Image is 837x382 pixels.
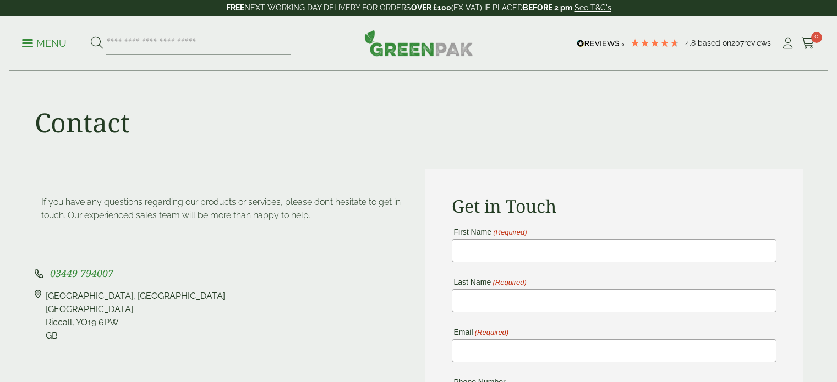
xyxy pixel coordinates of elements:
[411,3,451,12] strong: OVER £100
[801,38,815,49] i: Cart
[452,228,527,236] label: First Name
[452,196,776,217] h2: Get in Touch
[575,3,611,12] a: See T&C's
[801,35,815,52] a: 0
[492,279,527,286] span: (Required)
[523,3,572,12] strong: BEFORE 2 pm
[698,38,731,47] span: Based on
[811,32,822,43] span: 0
[731,38,744,47] span: 207
[50,269,113,279] a: 03449 794007
[46,290,225,342] div: [GEOGRAPHIC_DATA], [GEOGRAPHIC_DATA] [GEOGRAPHIC_DATA] Riccall, YO19 6PW GB
[41,196,406,222] p: If you have any questions regarding our products or services, please don’t hesitate to get in tou...
[452,278,527,286] label: Last Name
[226,3,244,12] strong: FREE
[493,229,527,236] span: (Required)
[22,37,67,50] p: Menu
[35,107,130,139] h1: Contact
[22,37,67,48] a: Menu
[781,38,795,49] i: My Account
[577,40,625,47] img: REVIEWS.io
[364,30,473,56] img: GreenPak Supplies
[50,267,113,280] span: 03449 794007
[630,38,680,48] div: 4.79 Stars
[744,38,771,47] span: reviews
[452,328,509,336] label: Email
[685,38,698,47] span: 4.8
[474,329,508,336] span: (Required)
